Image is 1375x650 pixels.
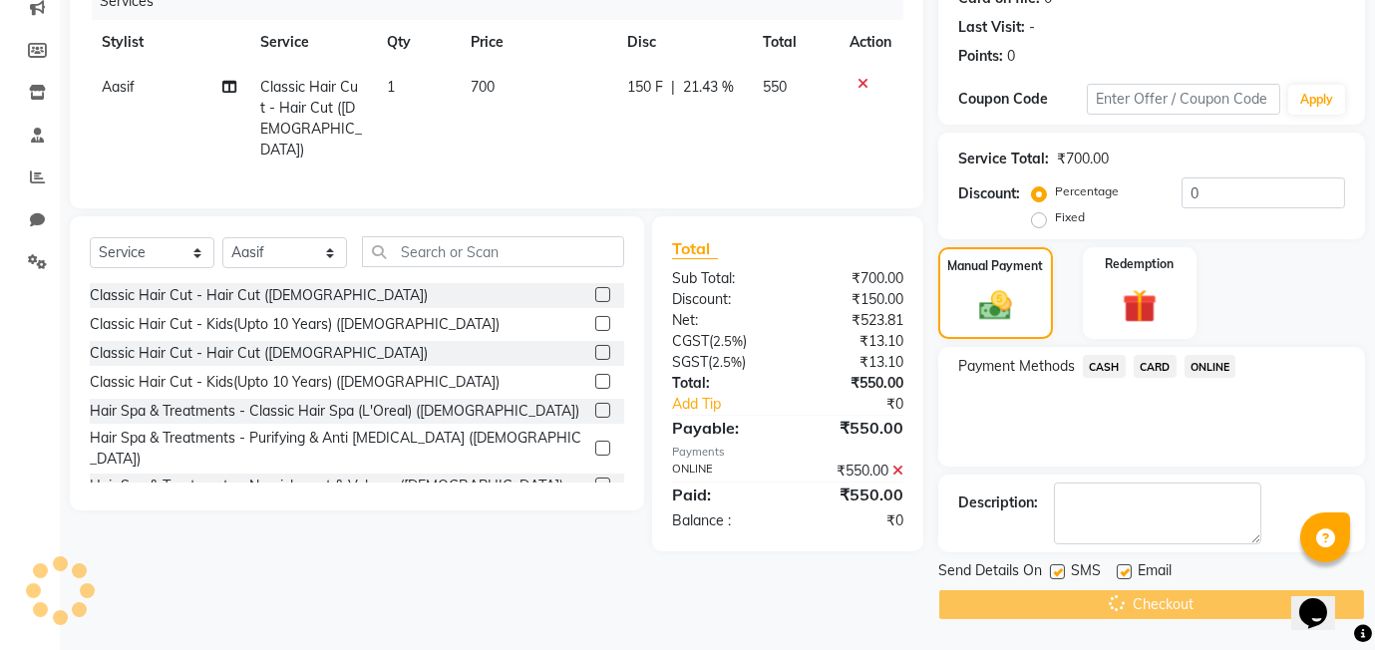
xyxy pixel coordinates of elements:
[958,149,1049,169] div: Service Total:
[657,461,788,482] div: ONLINE
[90,372,500,393] div: Classic Hair Cut - Kids(Upto 10 Years) ([DEMOGRAPHIC_DATA])
[657,394,810,415] a: Add Tip
[1057,149,1109,169] div: ₹700.00
[1087,84,1280,115] input: Enter Offer / Coupon Code
[788,331,918,352] div: ₹13.10
[657,373,788,394] div: Total:
[671,77,675,98] span: |
[712,354,742,370] span: 2.5%
[938,560,1042,585] span: Send Details On
[788,268,918,289] div: ₹700.00
[788,416,918,440] div: ₹550.00
[90,314,500,335] div: Classic Hair Cut - Kids(Upto 10 Years) ([DEMOGRAPHIC_DATA])
[763,78,787,96] span: 550
[657,416,788,440] div: Payable:
[788,461,918,482] div: ₹550.00
[958,89,1087,110] div: Coupon Code
[90,343,428,364] div: Classic Hair Cut - Hair Cut ([DEMOGRAPHIC_DATA])
[1291,570,1355,630] iframe: chat widget
[1134,355,1177,378] span: CARD
[248,20,375,65] th: Service
[788,373,918,394] div: ₹550.00
[958,46,1003,67] div: Points:
[969,287,1022,324] img: _cash.svg
[838,20,903,65] th: Action
[471,78,495,96] span: 700
[657,352,788,373] div: ( )
[1083,355,1126,378] span: CASH
[387,78,395,96] span: 1
[657,310,788,331] div: Net:
[657,289,788,310] div: Discount:
[1112,285,1168,328] img: _gift.svg
[947,257,1043,275] label: Manual Payment
[672,238,718,259] span: Total
[1007,46,1015,67] div: 0
[90,285,428,306] div: Classic Hair Cut - Hair Cut ([DEMOGRAPHIC_DATA])
[788,289,918,310] div: ₹150.00
[672,332,709,350] span: CGST
[1185,355,1236,378] span: ONLINE
[713,333,743,349] span: 2.5%
[627,77,663,98] span: 150 F
[102,78,135,96] span: Aasif
[1055,208,1085,226] label: Fixed
[788,510,918,531] div: ₹0
[657,268,788,289] div: Sub Total:
[958,17,1025,38] div: Last Visit:
[657,331,788,352] div: ( )
[1071,560,1101,585] span: SMS
[1029,17,1035,38] div: -
[1138,560,1172,585] span: Email
[375,20,459,65] th: Qty
[958,356,1075,377] span: Payment Methods
[362,236,624,267] input: Search or Scan
[657,483,788,506] div: Paid:
[615,20,751,65] th: Disc
[1105,255,1174,273] label: Redemption
[810,394,918,415] div: ₹0
[788,483,918,506] div: ₹550.00
[90,476,563,496] div: Hair Spa & Treatments - Nourishment & Volume ([DEMOGRAPHIC_DATA])
[958,183,1020,204] div: Discount:
[459,20,615,65] th: Price
[90,401,579,422] div: Hair Spa & Treatments - Classic Hair Spa (L'Oreal) ([DEMOGRAPHIC_DATA])
[657,510,788,531] div: Balance :
[90,428,587,470] div: Hair Spa & Treatments - Purifying & Anti [MEDICAL_DATA] ([DEMOGRAPHIC_DATA])
[1055,182,1119,200] label: Percentage
[672,444,903,461] div: Payments
[260,78,362,159] span: Classic Hair Cut - Hair Cut ([DEMOGRAPHIC_DATA])
[751,20,838,65] th: Total
[683,77,734,98] span: 21.43 %
[788,352,918,373] div: ₹13.10
[958,492,1038,513] div: Description:
[788,310,918,331] div: ₹523.81
[1288,85,1345,115] button: Apply
[90,20,248,65] th: Stylist
[672,353,708,371] span: SGST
